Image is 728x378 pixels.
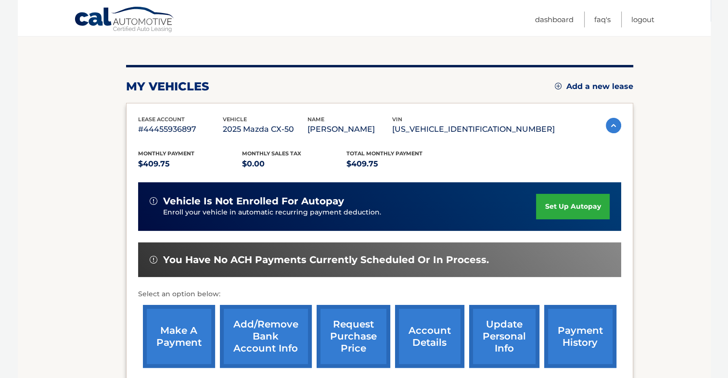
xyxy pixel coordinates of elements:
[317,305,390,368] a: request purchase price
[223,123,307,136] p: 2025 Mazda CX-50
[469,305,539,368] a: update personal info
[163,254,489,266] span: You have no ACH payments currently scheduled or in process.
[346,157,451,171] p: $409.75
[138,157,243,171] p: $409.75
[126,79,209,94] h2: my vehicles
[163,207,536,218] p: Enroll your vehicle in automatic recurring payment deduction.
[220,305,312,368] a: Add/Remove bank account info
[223,116,247,123] span: vehicle
[74,6,175,34] a: Cal Automotive
[138,150,194,157] span: Monthly Payment
[395,305,464,368] a: account details
[555,82,633,91] a: Add a new lease
[307,116,324,123] span: name
[242,157,346,171] p: $0.00
[536,194,609,219] a: set up autopay
[392,116,402,123] span: vin
[631,12,654,27] a: Logout
[143,305,215,368] a: make a payment
[163,195,344,207] span: vehicle is not enrolled for autopay
[138,116,185,123] span: lease account
[150,197,157,205] img: alert-white.svg
[242,150,301,157] span: Monthly sales Tax
[138,289,621,300] p: Select an option below:
[555,83,562,89] img: add.svg
[138,123,223,136] p: #44455936897
[606,118,621,133] img: accordion-active.svg
[544,305,616,368] a: payment history
[392,123,555,136] p: [US_VEHICLE_IDENTIFICATION_NUMBER]
[346,150,422,157] span: Total Monthly Payment
[594,12,611,27] a: FAQ's
[150,256,157,264] img: alert-white.svg
[535,12,574,27] a: Dashboard
[307,123,392,136] p: [PERSON_NAME]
